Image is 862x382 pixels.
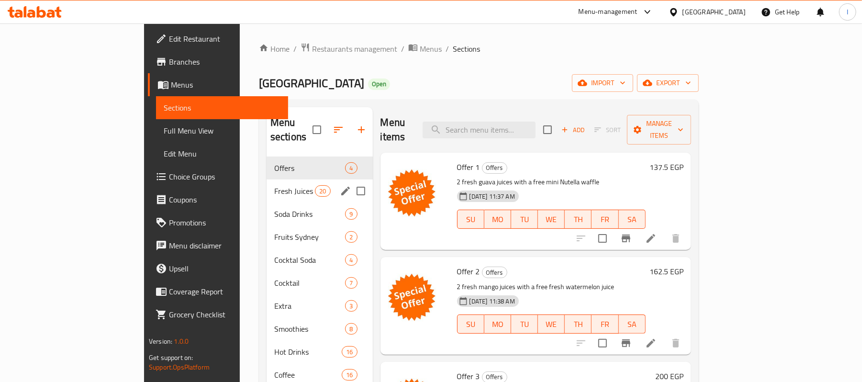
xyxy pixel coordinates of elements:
span: FR [595,213,615,226]
button: TU [511,210,538,229]
a: Full Menu View [156,119,288,142]
div: items [345,277,357,289]
button: Branch-specific-item [615,332,638,355]
span: [DATE] 11:37 AM [466,192,519,201]
p: 2 fresh mango juices with a free fresh watermelon juice [457,281,646,293]
span: Edit Menu [164,148,280,159]
a: Edit menu item [645,233,657,244]
button: WE [538,210,565,229]
span: Choice Groups [169,171,280,182]
div: items [342,346,357,358]
span: 16 [342,371,357,380]
button: WE [538,315,565,334]
div: Menu-management [579,6,638,18]
span: 2 [346,233,357,242]
button: delete [664,227,687,250]
span: 8 [346,325,357,334]
span: Sort sections [327,118,350,141]
span: Extra [274,300,346,312]
span: Coupons [169,194,280,205]
span: [DATE] 11:38 AM [466,297,519,306]
h2: Menu sections [270,115,313,144]
span: 16 [342,348,357,357]
span: Coffee [274,369,342,381]
span: Get support on: [149,351,193,364]
span: export [645,77,691,89]
li: / [401,43,404,55]
span: import [580,77,626,89]
span: 4 [346,164,357,173]
span: Sections [453,43,480,55]
span: 1.0.0 [174,335,189,348]
button: Add section [350,118,373,141]
img: Offer 2 [388,265,449,326]
span: Add item [558,123,588,137]
span: Offer 2 [457,264,480,279]
span: Menu disclaimer [169,240,280,251]
a: Edit menu item [645,337,657,349]
button: SA [619,210,646,229]
span: Fruits Sydney [274,231,346,243]
span: Open [368,80,390,88]
span: Select to update [593,228,613,248]
div: Soda Drinks9 [267,202,373,225]
div: items [345,300,357,312]
span: 7 [346,279,357,288]
span: Coverage Report [169,286,280,297]
span: TH [569,317,588,331]
div: items [345,162,357,174]
span: Restaurants management [312,43,397,55]
span: Select section first [588,123,627,137]
div: Offers [274,162,346,174]
span: SU [461,213,481,226]
a: Upsell [148,257,288,280]
span: Select to update [593,333,613,353]
span: Hot Drinks [274,346,342,358]
span: SA [623,317,642,331]
div: Cocktal Soda [274,254,346,266]
span: Offer 1 [457,160,480,174]
button: FR [592,210,618,229]
span: Upsell [169,263,280,274]
a: Support.OpsPlatform [149,361,210,373]
div: [GEOGRAPHIC_DATA] [683,7,746,17]
span: Cocktail [274,277,346,289]
button: SU [457,315,484,334]
h2: Menu items [381,115,411,144]
span: WE [542,317,561,331]
a: Grocery Checklist [148,303,288,326]
a: Choice Groups [148,165,288,188]
span: Select section [537,120,558,140]
div: items [345,254,357,266]
span: Edit Restaurant [169,33,280,45]
div: Fruits Sydney2 [267,225,373,248]
nav: breadcrumb [259,43,699,55]
span: Branches [169,56,280,67]
div: Smoothies8 [267,317,373,340]
a: Menu disclaimer [148,234,288,257]
span: WE [542,213,561,226]
span: 20 [315,187,330,196]
div: Hot Drinks16 [267,340,373,363]
span: Menus [171,79,280,90]
div: Fresh Juices20edit [267,180,373,202]
span: SU [461,317,481,331]
div: Offers [482,162,507,174]
div: items [315,185,330,197]
button: delete [664,332,687,355]
li: / [446,43,449,55]
button: SA [619,315,646,334]
span: TH [569,213,588,226]
div: Soda Drinks [274,208,346,220]
a: Restaurants management [301,43,397,55]
div: Extra3 [267,294,373,317]
a: Promotions [148,211,288,234]
button: FR [592,315,618,334]
div: items [342,369,357,381]
a: Edit Menu [156,142,288,165]
span: Menus [420,43,442,55]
